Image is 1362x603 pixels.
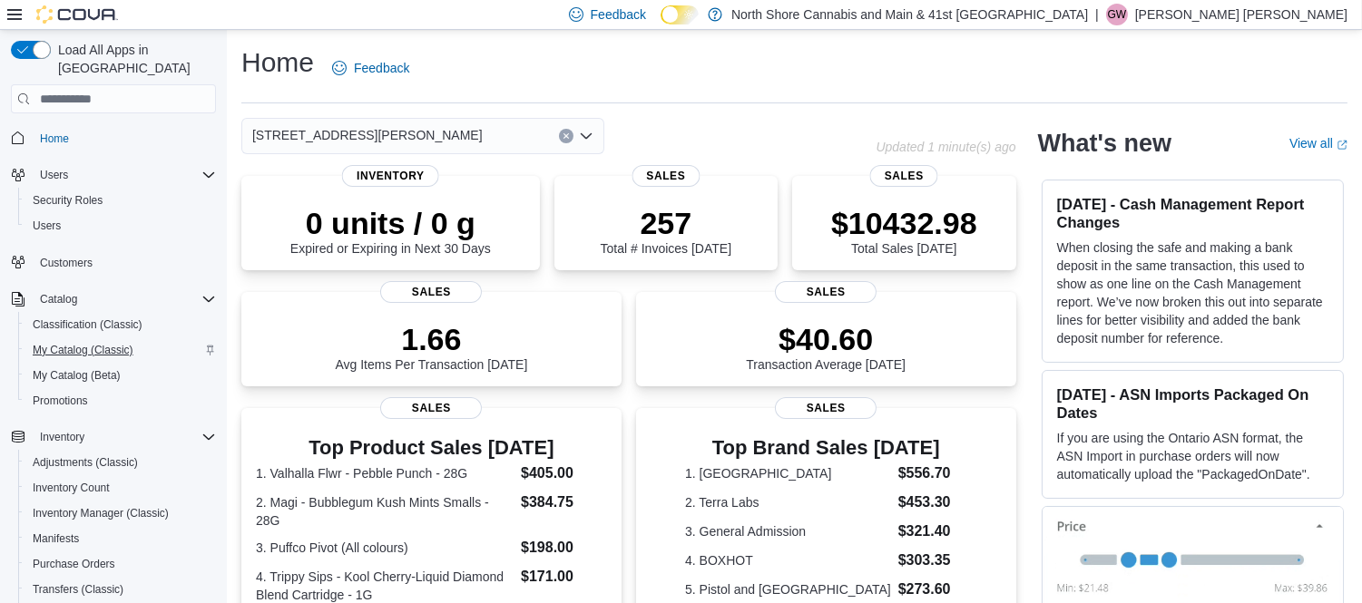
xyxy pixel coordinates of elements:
button: Inventory [4,424,223,450]
input: Dark Mode [661,5,699,24]
span: Home [33,126,216,149]
span: Purchase Orders [25,553,216,575]
span: Sales [380,281,482,303]
span: Inventory [40,430,84,444]
dd: $273.60 [898,579,967,600]
button: Catalog [4,287,223,312]
button: Inventory Manager (Classic) [18,501,223,526]
span: My Catalog (Classic) [33,343,133,357]
button: Security Roles [18,188,223,213]
dt: 5. Pistol and [GEOGRAPHIC_DATA] [685,580,891,598]
span: Catalog [33,288,216,310]
dd: $453.30 [898,491,967,513]
button: Classification (Classic) [18,312,223,337]
h3: [DATE] - ASN Imports Packaged On Dates [1057,385,1328,422]
div: Expired or Expiring in Next 30 Days [290,205,491,256]
span: [STREET_ADDRESS][PERSON_NAME] [252,124,483,146]
span: Feedback [354,59,409,77]
span: Purchase Orders [33,557,115,571]
span: Sales [775,281,877,303]
span: Inventory [342,165,439,187]
span: Security Roles [25,190,216,211]
div: Transaction Average [DATE] [746,321,906,372]
dt: 1. [GEOGRAPHIC_DATA] [685,464,891,482]
dt: 1. Valhalla Flwr - Pebble Punch - 28G [256,464,514,482]
span: Promotions [25,390,216,412]
span: Users [25,215,216,237]
dt: 3. General Admission [685,522,891,540]
a: Classification (Classic) [25,314,150,336]
span: My Catalog (Classic) [25,339,216,361]
a: My Catalog (Beta) [25,365,128,386]
button: Users [18,213,223,238]
button: Promotions [18,388,223,413]
dt: 2. Magi - Bubblegum Kush Mints Smalls - 28G [256,493,514,530]
div: Total Sales [DATE] [831,205,977,256]
p: $10432.98 [831,205,977,241]
span: Users [33,219,61,233]
p: 1.66 [335,321,527,357]
button: Inventory Count [18,475,223,501]
span: Transfers (Classic) [33,582,123,597]
span: Classification (Classic) [25,314,216,336]
a: Manifests [25,528,86,550]
p: $40.60 [746,321,906,357]
p: [PERSON_NAME] [PERSON_NAME] [1135,4,1347,25]
button: Open list of options [579,129,593,143]
span: My Catalog (Beta) [33,368,121,383]
a: My Catalog (Classic) [25,339,141,361]
span: Promotions [33,394,88,408]
button: Catalog [33,288,84,310]
span: Inventory Manager (Classic) [33,506,169,520]
span: Security Roles [33,193,103,208]
button: My Catalog (Classic) [18,337,223,363]
button: Home [4,124,223,151]
span: Customers [33,251,216,274]
h1: Home [241,44,314,81]
a: Users [25,215,68,237]
a: Security Roles [25,190,110,211]
dt: 3. Puffco Pivot (All colours) [256,539,514,557]
p: If you are using the Ontario ASN format, the ASN Import in purchase orders will now automatically... [1057,429,1328,483]
span: Transfers (Classic) [25,579,216,600]
span: Manifests [25,528,216,550]
button: Transfers (Classic) [18,577,223,602]
dd: $303.35 [898,550,967,571]
span: GW [1107,4,1126,25]
dd: $405.00 [521,462,607,484]
span: Adjustments (Classic) [25,452,216,473]
h3: Top Product Sales [DATE] [256,437,607,459]
span: Classification (Classic) [33,317,142,332]
a: Adjustments (Classic) [25,452,145,473]
div: Griffin Wright [1106,4,1128,25]
button: Users [33,164,75,186]
button: Manifests [18,526,223,551]
dd: $384.75 [521,491,607,513]
span: Load All Apps in [GEOGRAPHIC_DATA] [51,41,216,77]
img: Cova [36,5,118,24]
span: Home [40,131,69,146]
span: Users [33,164,216,186]
a: View allExternal link [1289,136,1347,151]
dd: $171.00 [521,566,607,588]
span: Sales [632,165,700,187]
button: Inventory [33,426,92,448]
p: 257 [601,205,731,241]
button: Customers [4,249,223,276]
dd: $321.40 [898,520,967,542]
span: Feedback [591,5,646,24]
p: Updated 1 minute(s) ago [876,140,1015,154]
span: Users [40,168,68,182]
div: Total # Invoices [DATE] [601,205,731,256]
button: My Catalog (Beta) [18,363,223,388]
a: Promotions [25,390,95,412]
span: Customers [40,256,93,270]
span: Inventory Count [25,477,216,499]
svg: External link [1337,140,1347,151]
button: Clear input [559,129,573,143]
dt: 4. BOXHOT [685,551,891,569]
a: Customers [33,252,100,274]
a: Transfers (Classic) [25,579,131,600]
span: Sales [380,397,482,419]
a: Inventory Count [25,477,117,499]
